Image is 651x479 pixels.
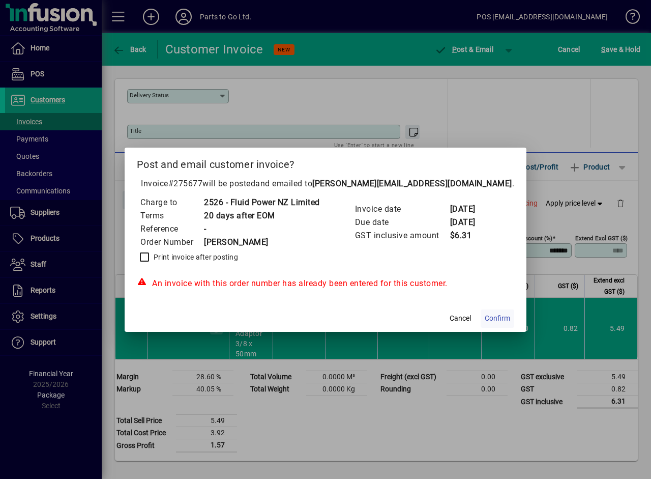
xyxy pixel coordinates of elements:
button: Cancel [444,309,477,328]
td: Order Number [140,236,203,249]
td: - [203,222,320,236]
td: Reference [140,222,203,236]
span: Cancel [450,313,471,324]
div: An invoice with this order number has already been entered for this customer. [137,277,514,290]
td: 2526 - Fluid Power NZ Limited [203,196,320,209]
span: #275677 [168,179,203,188]
td: Invoice date [354,203,450,216]
label: Print invoice after posting [152,252,238,262]
td: [DATE] [450,216,490,229]
span: Confirm [485,313,510,324]
td: $6.31 [450,229,490,242]
td: 20 days after EOM [203,209,320,222]
td: GST inclusive amount [354,229,450,242]
h2: Post and email customer invoice? [125,148,526,177]
td: Due date [354,216,450,229]
span: and emailed to [255,179,512,188]
td: Terms [140,209,203,222]
td: [PERSON_NAME] [203,236,320,249]
button: Confirm [481,309,514,328]
b: [PERSON_NAME][EMAIL_ADDRESS][DOMAIN_NAME] [312,179,512,188]
p: Invoice will be posted . [137,178,514,190]
td: Charge to [140,196,203,209]
td: [DATE] [450,203,490,216]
